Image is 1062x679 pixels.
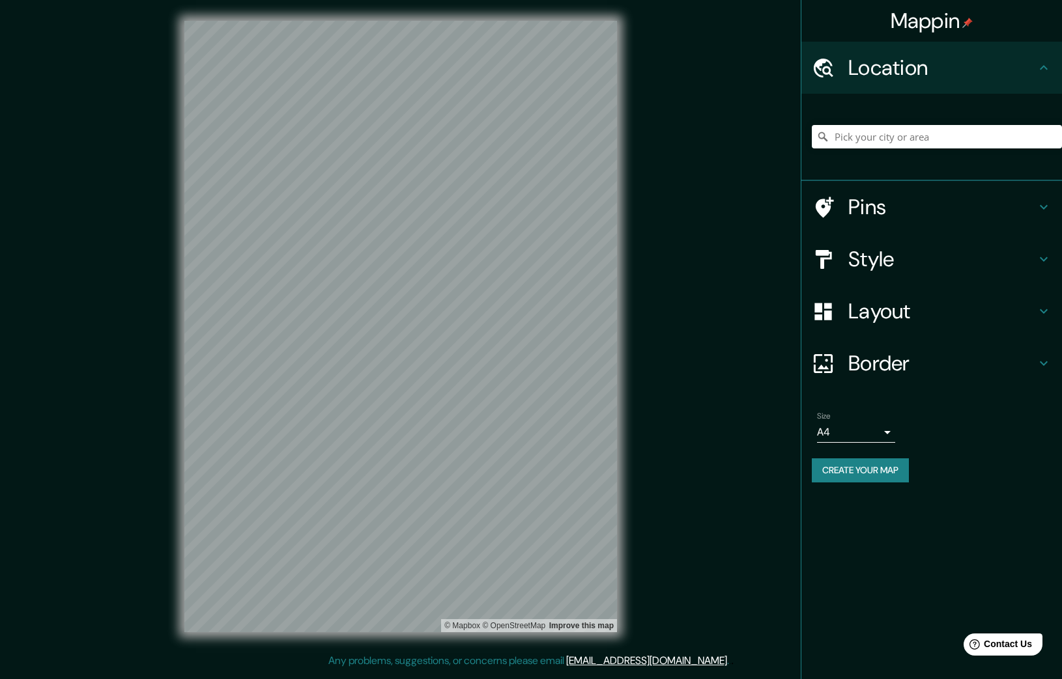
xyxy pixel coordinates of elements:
a: Mapbox [444,621,480,630]
h4: Mappin [891,8,973,34]
div: Border [801,337,1062,389]
label: Size [817,411,831,422]
canvas: Map [184,21,617,632]
button: Create your map [812,458,909,482]
h4: Style [848,246,1036,272]
div: A4 [817,422,895,443]
div: Style [801,233,1062,285]
h4: Location [848,55,1036,81]
div: Location [801,42,1062,94]
h4: Pins [848,194,1036,220]
h4: Layout [848,298,1036,324]
div: . [729,653,731,669]
div: Layout [801,285,1062,337]
div: . [731,653,734,669]
a: [EMAIL_ADDRESS][DOMAIN_NAME] [566,654,727,667]
a: Map feedback [549,621,614,630]
iframe: Help widget launcher [946,628,1048,665]
h4: Border [848,350,1036,376]
a: OpenStreetMap [482,621,545,630]
p: Any problems, suggestions, or concerns please email . [328,653,729,669]
img: pin-icon.png [962,18,973,28]
div: Pins [801,181,1062,233]
input: Pick your city or area [812,125,1062,148]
